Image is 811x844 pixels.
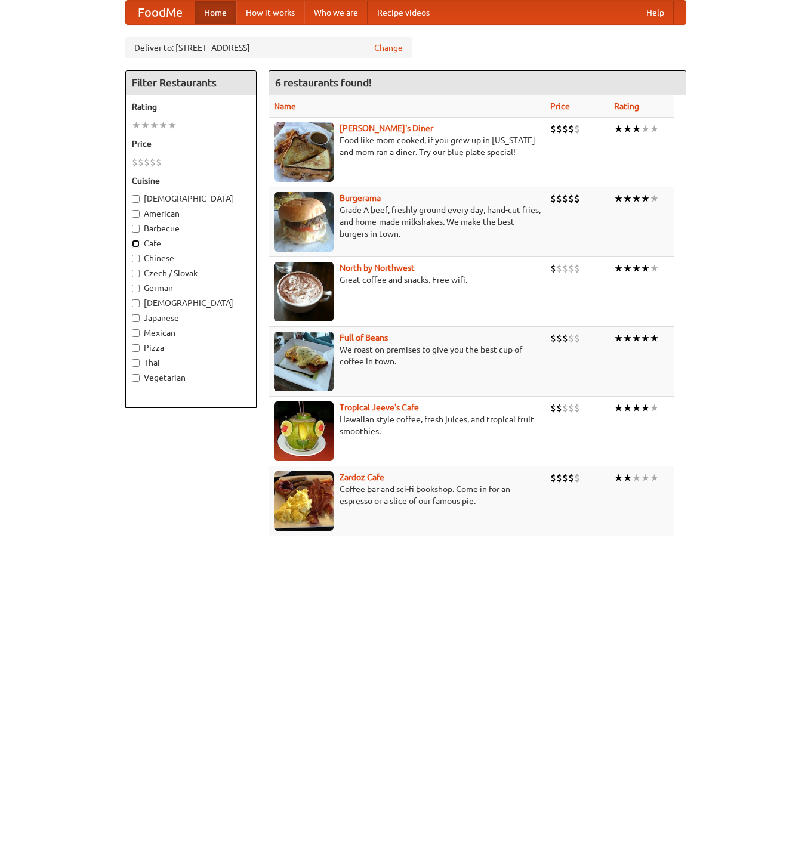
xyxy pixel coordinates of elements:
[550,471,556,484] li: $
[132,357,250,369] label: Thai
[562,262,568,275] li: $
[150,119,159,132] li: ★
[550,101,570,111] a: Price
[614,192,623,205] li: ★
[632,332,641,345] li: ★
[132,285,140,292] input: German
[556,471,562,484] li: $
[637,1,674,24] a: Help
[574,332,580,345] li: $
[623,192,632,205] li: ★
[150,156,156,169] li: $
[340,263,415,273] b: North by Northwest
[568,262,574,275] li: $
[650,122,659,135] li: ★
[138,156,144,169] li: $
[141,119,150,132] li: ★
[132,372,250,384] label: Vegetarian
[132,359,140,367] input: Thai
[556,332,562,345] li: $
[614,332,623,345] li: ★
[132,193,250,205] label: [DEMOGRAPHIC_DATA]
[132,297,250,309] label: [DEMOGRAPHIC_DATA]
[132,119,141,132] li: ★
[632,401,641,415] li: ★
[132,208,250,219] label: American
[340,403,419,412] a: Tropical Jeeve's Cafe
[368,1,439,24] a: Recipe videos
[550,262,556,275] li: $
[641,401,650,415] li: ★
[340,193,381,203] b: Burgerama
[132,282,250,294] label: German
[650,401,659,415] li: ★
[550,401,556,415] li: $
[132,237,250,249] label: Cafe
[132,222,250,234] label: Barbecue
[304,1,368,24] a: Who we are
[274,344,541,367] p: We roast on premises to give you the best cup of coffee in town.
[195,1,236,24] a: Home
[274,483,541,507] p: Coffee bar and sci-fi bookshop. Come in for an espresso or a slice of our famous pie.
[274,274,541,286] p: Great coffee and snacks. Free wifi.
[132,255,140,262] input: Chinese
[132,240,140,248] input: Cafe
[274,101,296,111] a: Name
[126,71,256,95] h4: Filter Restaurants
[132,225,140,233] input: Barbecue
[632,192,641,205] li: ★
[641,471,650,484] li: ★
[641,262,650,275] li: ★
[550,192,556,205] li: $
[132,210,140,218] input: American
[574,471,580,484] li: $
[650,262,659,275] li: ★
[568,401,574,415] li: $
[132,342,250,354] label: Pizza
[275,77,372,88] ng-pluralize: 6 restaurants found!
[623,401,632,415] li: ★
[641,332,650,345] li: ★
[623,332,632,345] li: ★
[125,37,412,58] div: Deliver to: [STREET_ADDRESS]
[274,413,541,437] p: Hawaiian style coffee, fresh juices, and tropical fruit smoothies.
[132,374,140,382] input: Vegetarian
[274,204,541,240] p: Grade A beef, freshly ground every day, hand-cut fries, and home-made milkshakes. We make the bes...
[168,119,177,132] li: ★
[568,471,574,484] li: $
[159,119,168,132] li: ★
[641,122,650,135] li: ★
[574,122,580,135] li: $
[650,471,659,484] li: ★
[132,175,250,187] h5: Cuisine
[562,192,568,205] li: $
[562,122,568,135] li: $
[340,123,433,133] a: [PERSON_NAME]'s Diner
[562,471,568,484] li: $
[562,332,568,345] li: $
[132,314,140,322] input: Japanese
[340,472,384,482] a: Zardoz Cafe
[574,192,580,205] li: $
[236,1,304,24] a: How it works
[568,122,574,135] li: $
[132,195,140,203] input: [DEMOGRAPHIC_DATA]
[274,332,334,391] img: beans.jpg
[340,333,388,342] a: Full of Beans
[274,122,334,182] img: sallys.jpg
[623,122,632,135] li: ★
[556,401,562,415] li: $
[632,262,641,275] li: ★
[650,332,659,345] li: ★
[132,312,250,324] label: Japanese
[641,192,650,205] li: ★
[126,1,195,24] a: FoodMe
[132,252,250,264] label: Chinese
[274,262,334,321] img: north.jpg
[632,122,641,135] li: ★
[550,122,556,135] li: $
[623,262,632,275] li: ★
